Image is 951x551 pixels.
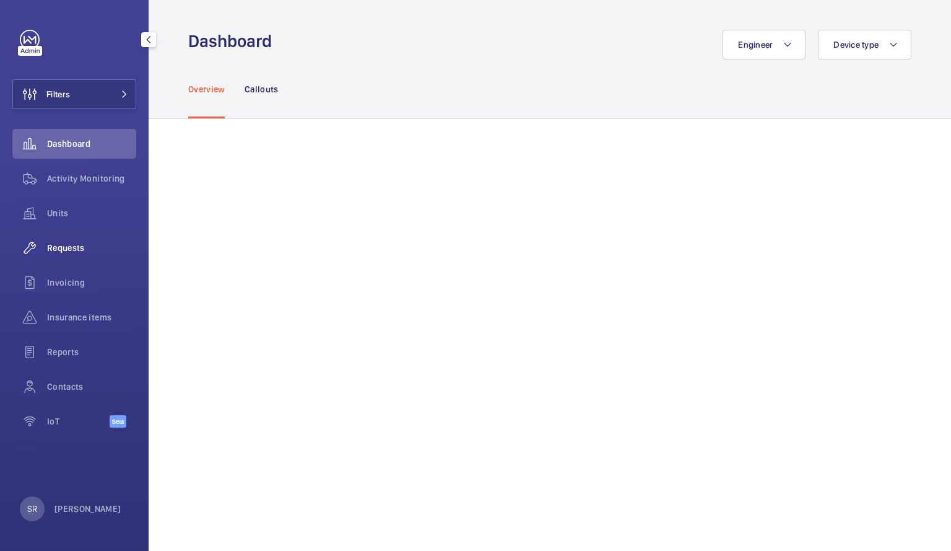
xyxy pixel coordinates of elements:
p: [PERSON_NAME] [54,503,121,515]
span: Requests [47,242,136,254]
p: Overview [188,83,225,95]
button: Filters [12,79,136,109]
span: Invoicing [47,276,136,289]
span: Insurance items [47,311,136,324]
span: Contacts [47,381,136,393]
button: Engineer [723,30,806,60]
h1: Dashboard [188,30,279,53]
span: Filters [46,88,70,100]
span: Units [47,207,136,219]
span: Activity Monitoring [47,172,136,185]
p: Callouts [245,83,279,95]
span: Device type [833,40,879,50]
button: Device type [818,30,911,60]
span: Beta [110,415,126,428]
p: SR [27,503,37,515]
span: Reports [47,346,136,358]
span: IoT [47,415,110,428]
span: Dashboard [47,138,136,150]
span: Engineer [738,40,773,50]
